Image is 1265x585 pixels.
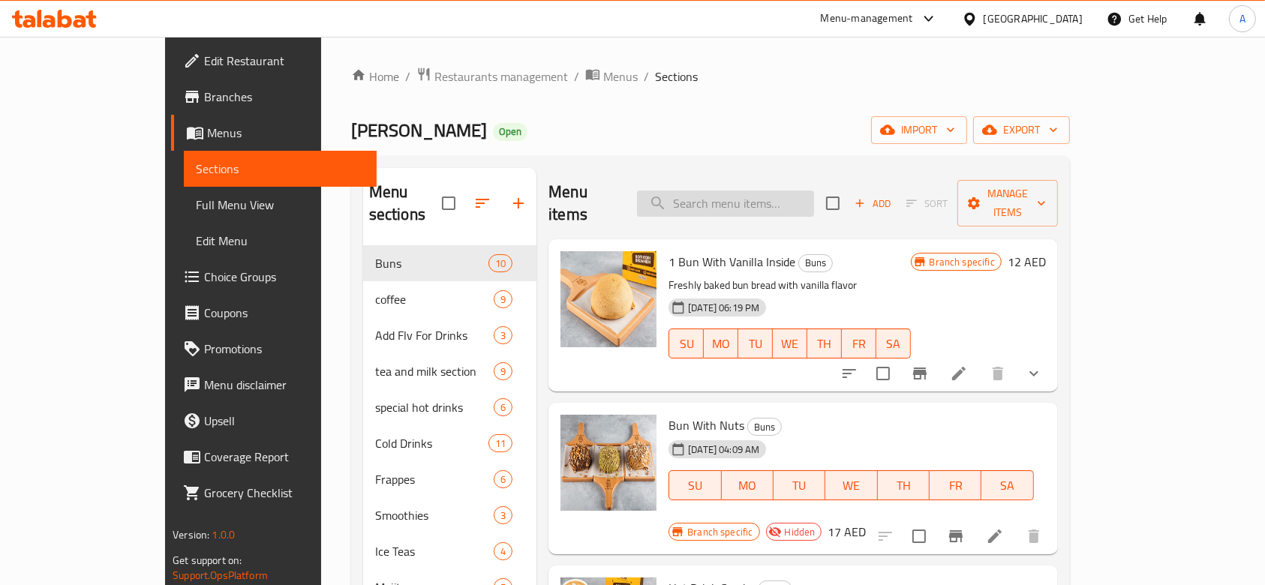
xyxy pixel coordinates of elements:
[494,362,512,380] div: items
[957,180,1058,226] button: Manage items
[173,550,242,570] span: Get support on:
[204,304,365,322] span: Coupons
[936,475,975,496] span: FR
[375,506,494,524] span: Smoothies
[434,67,568,85] span: Restaurants management
[173,565,268,585] a: Support.OpsPlatform
[494,364,512,379] span: 9
[375,290,494,308] span: coffee
[817,187,849,219] span: Select section
[1016,518,1052,554] button: delete
[876,328,911,358] button: SA
[494,542,512,560] div: items
[574,67,579,85] li: /
[637,190,814,217] input: search
[738,328,773,358] button: TU
[363,281,537,317] div: coffee9
[669,328,704,358] button: SU
[363,425,537,461] div: Cold Drinks11
[744,333,767,355] span: TU
[799,254,832,271] span: Buns
[852,195,893,212] span: Add
[493,125,527,138] span: Open
[871,116,967,144] button: import
[375,470,494,488] div: Frappes
[494,398,512,416] div: items
[986,527,1004,545] a: Edit menu item
[644,67,649,85] li: /
[902,355,938,391] button: Branch-specific-item
[779,525,822,539] span: Hidden
[363,497,537,533] div: Smoothies3
[375,434,488,452] span: Cold Drinks
[867,358,899,389] span: Select to update
[774,470,825,500] button: TU
[489,436,512,451] span: 11
[897,192,957,215] span: Select section first
[494,506,512,524] div: items
[560,415,657,511] img: Bun With Nuts
[196,196,365,214] span: Full Menu View
[548,181,619,226] h2: Menu items
[375,362,494,380] div: tea and milk section
[171,295,377,331] a: Coupons
[196,232,365,250] span: Edit Menu
[204,448,365,466] span: Coverage Report
[363,461,537,497] div: Frappes6
[973,116,1070,144] button: export
[950,364,968,382] a: Edit menu item
[747,418,782,436] div: Buns
[184,223,377,259] a: Edit Menu
[363,533,537,569] div: Ice Teas4
[938,518,974,554] button: Branch-specific-item
[884,475,924,496] span: TH
[494,328,512,343] span: 3
[681,525,759,539] span: Branch specific
[1008,251,1046,272] h6: 12 AED
[207,124,365,142] span: Menus
[748,418,781,436] span: Buns
[969,184,1046,222] span: Manage items
[1016,355,1052,391] button: show more
[494,400,512,415] span: 6
[171,43,377,79] a: Edit Restaurant
[882,333,905,355] span: SA
[204,52,365,70] span: Edit Restaurant
[416,67,568,86] a: Restaurants management
[204,412,365,430] span: Upsell
[655,67,698,85] span: Sections
[831,475,871,496] span: WE
[828,521,866,542] h6: 17 AED
[987,475,1027,496] span: SA
[375,254,488,272] div: Buns
[682,442,765,457] span: [DATE] 04:09 AM
[675,475,715,496] span: SU
[1025,364,1043,382] svg: Show Choices
[433,187,464,219] span: Select all sections
[405,67,410,85] li: /
[204,376,365,394] span: Menu disclaimer
[171,79,377,115] a: Branches
[375,542,494,560] span: Ice Teas
[985,121,1058,139] span: export
[710,333,732,355] span: MO
[560,251,657,347] img: 1 Bun With Vanilla Inside
[363,317,537,353] div: Add Flv For Drinks3
[204,340,365,358] span: Promotions
[848,333,870,355] span: FR
[488,254,512,272] div: items
[825,470,877,500] button: WE
[821,10,913,28] div: Menu-management
[903,520,935,552] span: Select to update
[603,67,638,85] span: Menus
[493,123,527,141] div: Open
[849,192,897,215] span: Add item
[728,475,768,496] span: MO
[981,470,1033,500] button: SA
[184,187,377,223] a: Full Menu View
[464,185,500,221] span: Sort sections
[494,326,512,344] div: items
[171,475,377,511] a: Grocery Checklist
